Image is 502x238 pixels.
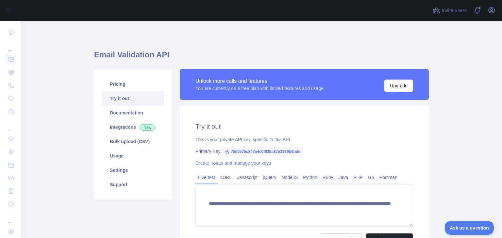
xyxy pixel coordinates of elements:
[102,134,164,149] a: Bulk upload (CSV)
[140,124,155,131] span: New
[195,77,324,85] div: Unlock more calls and features
[384,80,413,92] button: Upgrade
[102,163,164,177] a: Settings
[320,172,336,183] a: Ruby
[5,211,16,224] div: ...
[102,106,164,120] a: Documentation
[102,91,164,106] a: Try it out
[260,172,279,183] a: jQuery
[218,172,234,183] a: cURL
[279,172,300,183] a: NodeJS
[195,122,413,131] h2: Try it out
[195,85,324,92] div: You are currently on a free plan with limited features and usage
[102,149,164,163] a: Usage
[365,172,377,183] a: Go
[94,50,429,65] h1: Email Validation API
[234,172,260,183] a: Javascript
[195,136,413,143] div: This is your private API key, specific to this API.
[195,148,413,155] div: Primary Key:
[195,172,218,183] a: Live test
[431,5,468,16] button: Invite users
[442,7,467,14] span: Invite users
[195,160,271,166] a: Create, rotate and manage your keys
[102,120,164,134] a: Integrations New
[102,77,164,91] a: Pricing
[445,221,495,235] iframe: Toggle Customer Support
[300,172,320,183] a: Python
[351,172,365,183] a: PHP
[336,172,351,183] a: Java
[102,177,164,192] a: Support
[5,39,16,52] div: ...
[377,172,400,183] a: Postman
[222,147,303,156] span: 7550575c847e4c6f929a87e3179b6bde
[5,119,16,132] div: ...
